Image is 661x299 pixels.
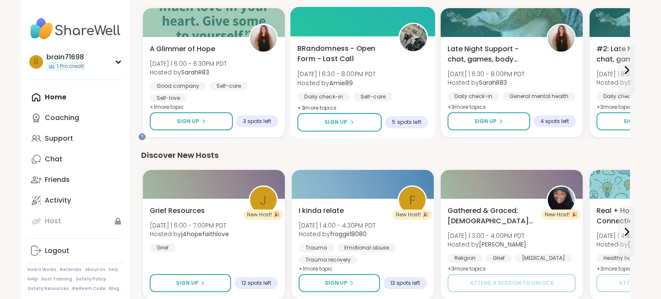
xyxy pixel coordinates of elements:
[337,244,396,252] div: Emotional abuse
[176,279,198,287] span: Sign Up
[297,92,350,101] div: Daily check-in
[479,240,526,249] b: [PERSON_NAME]
[324,118,347,126] span: Sign Up
[72,286,105,292] a: Redeem Code
[624,117,646,125] span: Sign Up
[150,94,187,102] div: Self-love
[260,190,267,210] span: j
[139,133,145,140] iframe: Spotlight
[177,117,199,125] span: Sign Up
[150,244,176,252] div: Grief
[150,206,205,216] span: Grief Resources
[210,82,248,90] div: Self-care
[325,279,347,287] span: Sign Up
[448,112,530,130] button: Sign Up
[297,70,376,78] span: [DATE] | 6:30 - 8:00PM PDT
[470,279,554,287] span: Attend a session to unlock
[150,68,227,77] span: Hosted by
[60,267,81,273] a: Referrals
[299,256,358,264] div: Trauma recovery
[448,206,537,226] span: Gathered & Graced: [DEMOGRAPHIC_DATA] [MEDICAL_DATA] & Loss
[392,210,432,220] div: New Host! 🎉
[244,210,283,220] div: New Host! 🎉
[150,230,229,238] span: Hosted by
[41,276,72,282] a: Host Training
[28,267,56,273] a: How It Works
[448,70,525,78] span: [DATE] | 6:30 - 8:00PM PDT
[297,43,389,65] span: BRandomness - Open Form - Last Call
[448,240,526,249] span: Hosted by
[85,267,105,273] a: About Us
[28,211,124,231] a: Host
[57,63,84,70] span: 1 Pro credit
[45,196,71,205] div: Activity
[448,254,482,262] div: Religion
[45,246,69,256] div: Logout
[515,254,572,262] div: [MEDICAL_DATA]
[541,118,569,125] span: 4 spots left
[28,170,124,190] a: Friends
[76,276,106,282] a: Safety Policy
[109,267,118,273] a: FAQ
[34,56,38,68] span: b
[390,280,420,287] span: 13 spots left
[392,119,421,126] span: 5 spots left
[299,274,380,292] button: Sign Up
[448,78,525,87] span: Hosted by
[479,78,507,87] b: SarahR83
[596,254,648,262] div: Healthy habits
[548,187,575,213] img: Rasheda
[150,44,215,54] span: A Glimmer of Hope
[28,286,69,292] a: Safety Resources
[329,78,353,87] b: Amie89
[243,118,271,125] span: 3 spots left
[448,274,576,292] button: Attend a session to unlock
[150,274,231,292] button: Sign Up
[181,230,229,238] b: j4hopefaithlove
[150,82,206,90] div: Good company
[45,113,79,123] div: Coaching
[400,24,427,51] img: Amie89
[299,230,376,238] span: Hosted by
[250,25,277,52] img: SarahR83
[299,244,334,252] div: Trauma
[503,92,575,101] div: General mental health
[150,59,227,68] span: [DATE] | 6:00 - 6:30PM PDT
[28,108,124,128] a: Coaching
[150,221,229,230] span: [DATE] | 6:00 - 7:00PM PDT
[45,134,73,143] div: Support
[330,230,367,238] b: froggirl8080
[486,254,512,262] div: Grief
[45,175,70,185] div: Friends
[448,44,537,65] span: Late Night Support - chat, games, body double
[28,128,124,149] a: Support
[241,280,271,287] span: 12 spots left
[596,92,648,101] div: Daily check-in
[28,276,38,282] a: Help
[28,190,124,211] a: Activity
[354,92,393,101] div: Self-care
[28,240,124,261] a: Logout
[150,112,233,130] button: Sign Up
[28,149,124,170] a: Chat
[448,92,499,101] div: Daily check-in
[448,231,526,240] span: [DATE] | 3:00 - 4:00PM PDT
[299,206,344,216] span: I kinda relate
[299,221,376,230] span: [DATE] | 4:00 - 4:30PM PDT
[45,216,61,226] div: Host
[46,52,86,62] div: brain71698
[28,14,124,44] img: ShareWell Nav Logo
[45,154,62,164] div: Chat
[297,78,376,87] span: Hosted by
[109,286,119,292] a: Blog
[181,68,209,77] b: SarahR83
[297,113,382,132] button: Sign Up
[141,149,630,161] div: Discover New Hosts
[548,25,575,52] img: SarahR83
[474,117,497,125] span: Sign Up
[541,210,581,220] div: New Host! 🎉
[409,190,416,210] span: f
